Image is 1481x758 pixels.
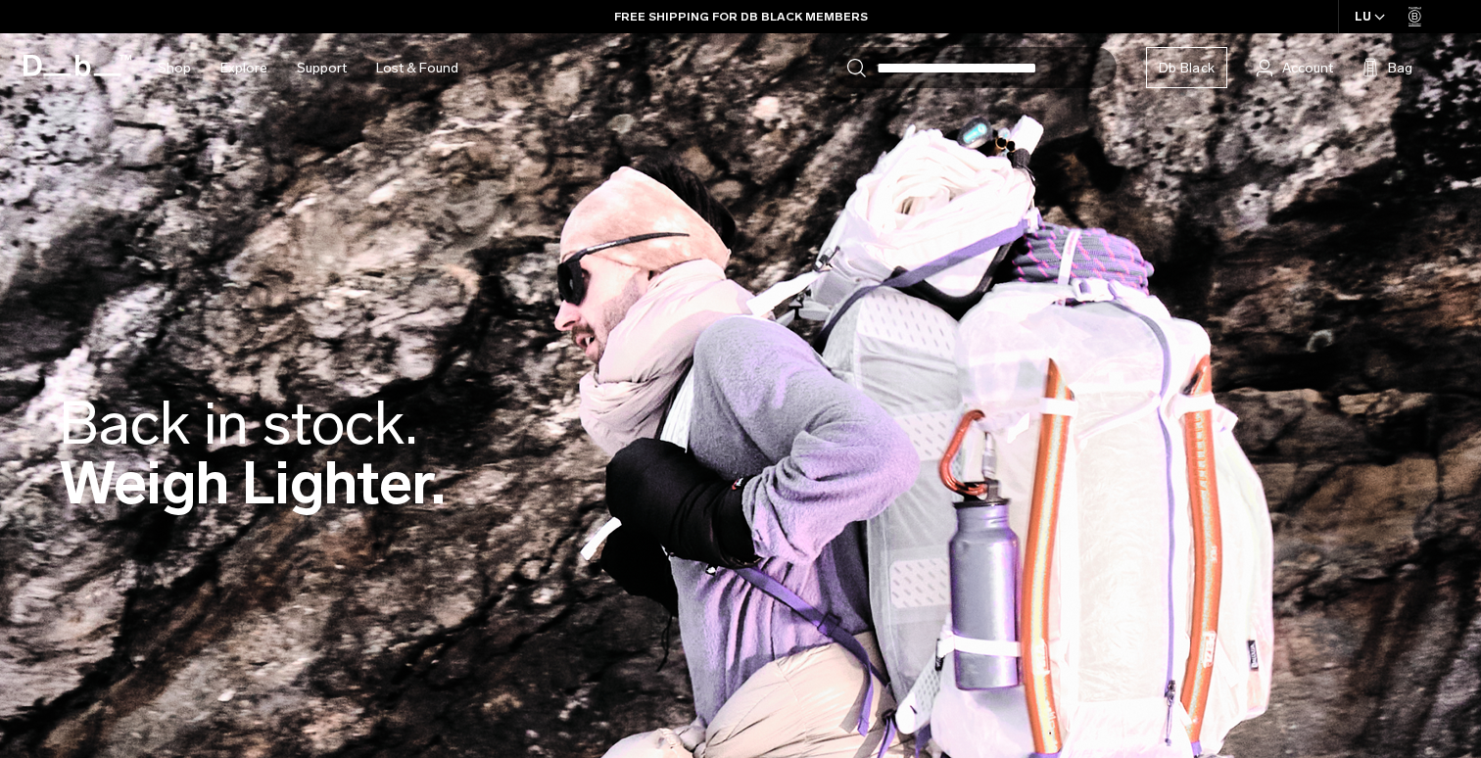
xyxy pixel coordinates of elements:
a: Lost & Found [376,33,458,103]
nav: Main Navigation [143,33,473,103]
a: Shop [158,33,191,103]
a: Explore [220,33,267,103]
span: Bag [1388,58,1412,78]
h2: Weigh Lighter. [59,394,446,513]
button: Bag [1362,56,1412,79]
a: Account [1257,56,1333,79]
a: Support [297,33,347,103]
span: Back in stock. [59,388,417,459]
span: Account [1282,58,1333,78]
a: FREE SHIPPING FOR DB BLACK MEMBERS [614,8,868,25]
a: Db Black [1146,47,1227,88]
